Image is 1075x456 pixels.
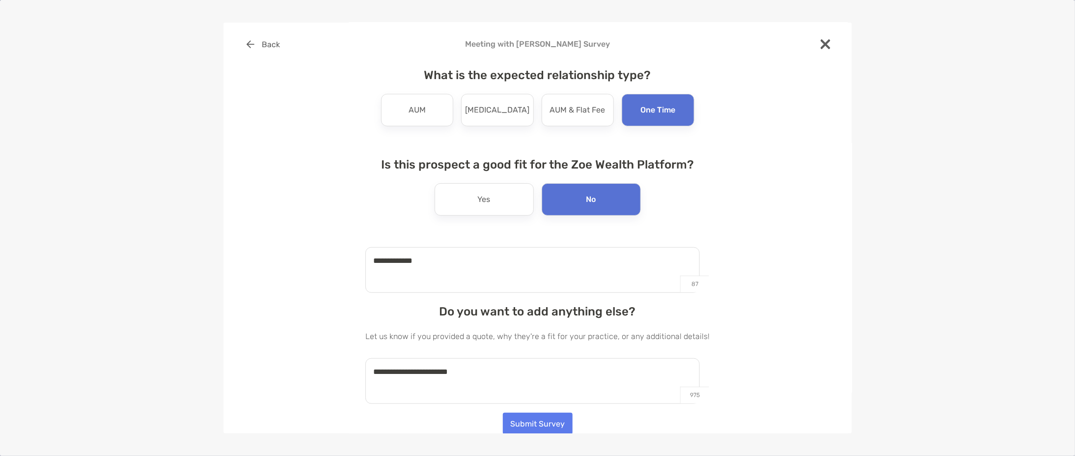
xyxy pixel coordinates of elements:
[465,102,529,118] p: [MEDICAL_DATA]
[365,330,710,342] p: Let us know if you provided a quote, why they're a fit for your practice, or any additional details!
[680,387,709,403] p: 975
[239,33,288,55] button: Back
[247,40,254,48] img: button icon
[640,102,675,118] p: One Time
[365,68,710,82] h4: What is the expected relationship type?
[503,413,573,434] button: Submit Survey
[409,102,426,118] p: AUM
[365,305,710,318] h4: Do you want to add anything else?
[680,276,709,292] p: 87
[821,39,830,49] img: close modal
[586,192,596,207] p: No
[239,39,836,49] h4: Meeting with [PERSON_NAME] Survey
[550,102,606,118] p: AUM & Flat Fee
[365,158,710,171] h4: Is this prospect a good fit for the Zoe Wealth Platform?
[478,192,491,207] p: Yes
